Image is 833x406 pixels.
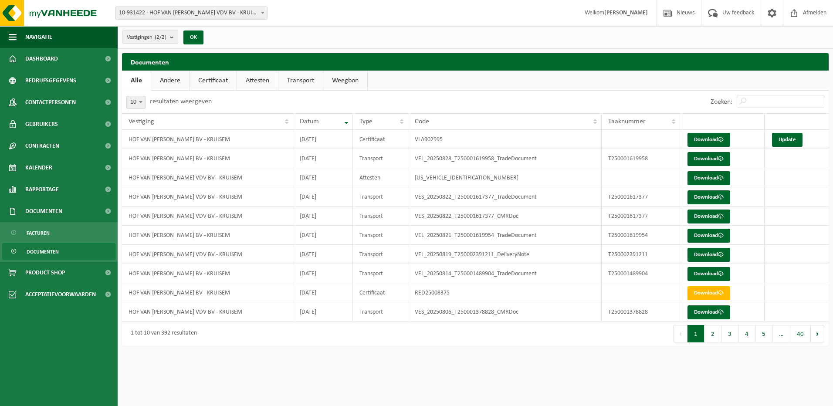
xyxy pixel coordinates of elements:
td: HOF VAN [PERSON_NAME] VDV BV - KRUISEM [122,187,293,206]
a: Weegbon [323,71,367,91]
td: [DATE] [293,130,353,149]
label: resultaten weergeven [150,98,212,105]
td: Transport [353,302,408,321]
td: [DATE] [293,226,353,245]
button: 4 [738,325,755,342]
td: [DATE] [293,283,353,302]
td: [US_VEHICLE_IDENTIFICATION_NUMBER] [408,168,602,187]
a: Transport [278,71,323,91]
td: VEL_20250814_T250001489904_TradeDocument [408,264,602,283]
button: Next [811,325,824,342]
span: Vestiging [129,118,154,125]
button: 40 [790,325,811,342]
span: Code [415,118,429,125]
a: Facturen [2,224,115,241]
td: [DATE] [293,264,353,283]
td: [DATE] [293,187,353,206]
td: HOF VAN [PERSON_NAME] BV - KRUISEM [122,264,293,283]
span: 10-931422 - HOF VAN CLEVE- FLORIS VDV BV - KRUISEM [115,7,267,19]
span: Facturen [27,225,50,241]
td: Transport [353,187,408,206]
td: Certificaat [353,283,408,302]
span: Documenten [25,200,62,222]
span: Contracten [25,135,59,157]
td: [DATE] [293,245,353,264]
td: Transport [353,206,408,226]
button: Vestigingen(2/2) [122,30,178,44]
td: Transport [353,226,408,245]
td: HOF VAN [PERSON_NAME] BV - KRUISEM [122,130,293,149]
td: HOF VAN [PERSON_NAME] VDV BV - KRUISEM [122,302,293,321]
td: T250001489904 [602,264,680,283]
td: HOF VAN [PERSON_NAME] BV - KRUISEM [122,226,293,245]
td: VES_20250806_T250001378828_CMRDoc [408,302,602,321]
span: Acceptatievoorwaarden [25,284,96,305]
td: HOF VAN [PERSON_NAME] VDV BV - KRUISEM [122,206,293,226]
td: T250002391211 [602,245,680,264]
span: Rapportage [25,179,59,200]
td: HOF VAN [PERSON_NAME] BV - KRUISEM [122,149,293,168]
span: … [772,325,790,342]
td: HOF VAN [PERSON_NAME] VDV BV - KRUISEM [122,168,293,187]
td: [DATE] [293,206,353,226]
a: Download [687,248,730,262]
a: Certificaat [190,71,237,91]
button: 1 [687,325,704,342]
a: Download [687,190,730,204]
td: [DATE] [293,302,353,321]
count: (2/2) [155,34,166,40]
td: VEL_20250819_T250002391211_DeliveryNote [408,245,602,264]
span: Taaknummer [608,118,646,125]
button: OK [183,30,203,44]
td: VLA902995 [408,130,602,149]
a: Alle [122,71,151,91]
td: T250001617377 [602,206,680,226]
div: 1 tot 10 van 392 resultaten [126,326,197,342]
td: VEL_20250828_T250001619958_TradeDocument [408,149,602,168]
a: Download [687,133,730,147]
span: Dashboard [25,48,58,70]
a: Update [772,133,803,147]
strong: [PERSON_NAME] [604,10,648,16]
span: 10 [126,96,146,109]
a: Download [687,152,730,166]
button: 5 [755,325,772,342]
td: Certificaat [353,130,408,149]
td: HOF VAN [PERSON_NAME] VDV BV - KRUISEM [122,245,293,264]
td: T250001619958 [602,149,680,168]
h2: Documenten [122,53,829,70]
a: Andere [151,71,189,91]
span: Documenten [27,244,59,260]
td: Transport [353,245,408,264]
button: 3 [721,325,738,342]
a: Attesten [237,71,278,91]
span: Product Shop [25,262,65,284]
span: Contactpersonen [25,91,76,113]
td: VES_20250822_T250001617377_CMRDoc [408,206,602,226]
td: T250001619954 [602,226,680,245]
td: VES_20250822_T250001617377_TradeDocument [408,187,602,206]
span: Navigatie [25,26,52,48]
a: Download [687,267,730,281]
a: Documenten [2,243,115,260]
button: Previous [674,325,687,342]
td: [DATE] [293,168,353,187]
td: [DATE] [293,149,353,168]
a: Download [687,286,730,300]
td: HOF VAN [PERSON_NAME] BV - KRUISEM [122,283,293,302]
a: Download [687,210,730,223]
span: Vestigingen [127,31,166,44]
td: T250001378828 [602,302,680,321]
span: Type [359,118,372,125]
a: Download [687,171,730,185]
td: Transport [353,264,408,283]
td: Transport [353,149,408,168]
span: Datum [300,118,319,125]
td: RED25008375 [408,283,602,302]
a: Download [687,229,730,243]
span: Bedrijfsgegevens [25,70,76,91]
button: 2 [704,325,721,342]
td: Attesten [353,168,408,187]
label: Zoeken: [711,98,732,105]
td: VEL_20250821_T250001619954_TradeDocument [408,226,602,245]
